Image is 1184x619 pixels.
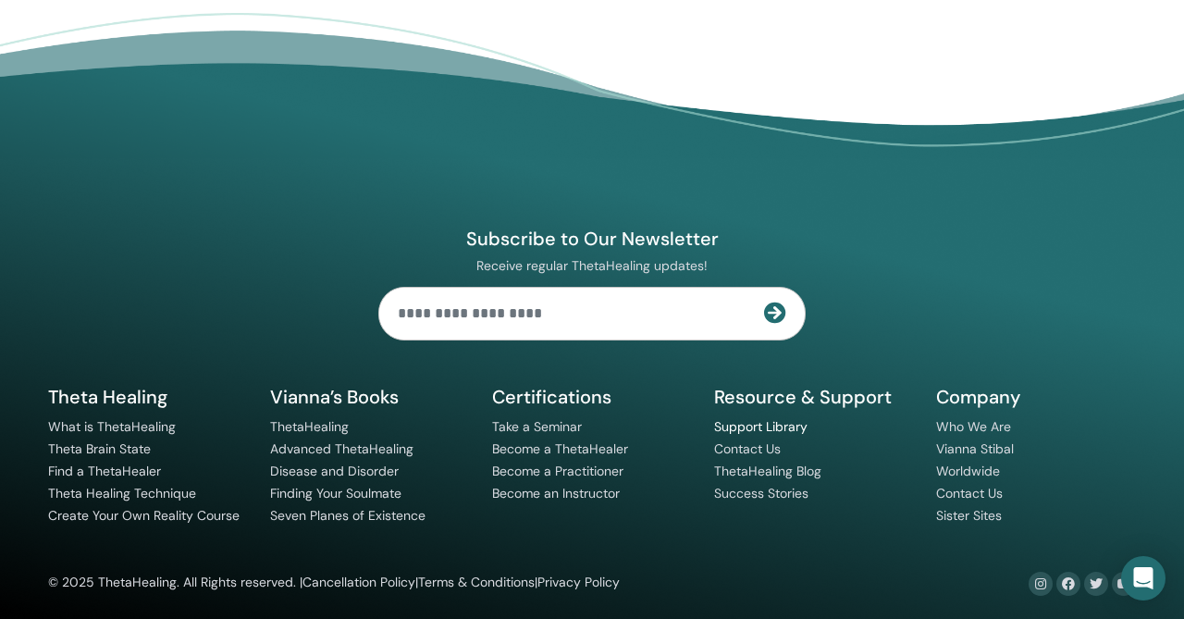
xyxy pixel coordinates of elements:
a: Finding Your Soulmate [270,485,401,501]
div: © 2025 ThetaHealing. All Rights reserved. | | | [48,572,620,594]
a: Become an Instructor [492,485,620,501]
h5: Theta Healing [48,385,248,409]
a: Advanced ThetaHealing [270,440,413,457]
a: What is ThetaHealing [48,418,176,435]
a: Success Stories [714,485,808,501]
a: Worldwide [936,463,1000,479]
a: Theta Brain State [48,440,151,457]
a: ThetaHealing [270,418,349,435]
a: ThetaHealing Blog [714,463,821,479]
a: Theta Healing Technique [48,485,196,501]
h5: Certifications [492,385,692,409]
a: Take a Seminar [492,418,582,435]
a: Who We Are [936,418,1011,435]
a: Become a ThetaHealer [492,440,628,457]
a: Become a Practitioner [492,463,623,479]
h5: Vianna’s Books [270,385,470,409]
p: Receive regular ThetaHealing updates! [378,257,806,274]
a: Terms & Conditions [418,574,535,590]
a: Privacy Policy [537,574,620,590]
a: Vianna Stibal [936,440,1014,457]
a: Create Your Own Reality Course [48,507,240,524]
h5: Resource & Support [714,385,914,409]
div: Open Intercom Messenger [1121,556,1165,600]
a: Contact Us [714,440,781,457]
a: Seven Planes of Existence [270,507,425,524]
h5: Company [936,385,1136,409]
a: Sister Sites [936,507,1002,524]
a: Disease and Disorder [270,463,399,479]
a: Find a ThetaHealer [48,463,161,479]
h4: Subscribe to Our Newsletter [378,227,806,251]
a: Contact Us [936,485,1003,501]
a: Support Library [714,418,808,435]
a: Cancellation Policy [302,574,415,590]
